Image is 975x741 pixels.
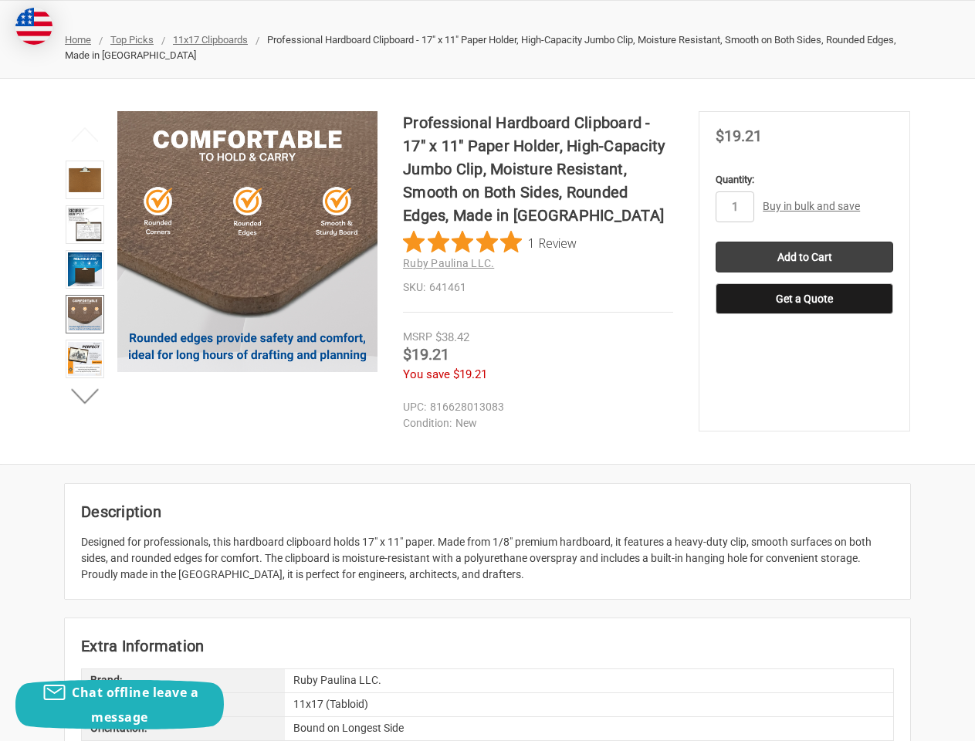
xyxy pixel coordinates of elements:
button: Rated 5 out of 5 stars from 1 reviews. Jump to reviews. [403,231,577,254]
span: $19.21 [453,367,487,381]
a: Ruby Paulina LLC. [403,257,494,269]
h2: Description [81,500,894,523]
button: Get a Quote [716,283,893,314]
span: 1 Review [528,231,577,254]
span: Professional Hardboard Clipboard - 17" x 11" Paper Holder, High-Capacity Jumbo Clip, Moisture Res... [65,34,896,61]
button: Chat offline leave a message [15,680,224,729]
div: 11x17 (Tabloid) [285,693,893,716]
h2: Extra Information [81,634,894,658]
div: Ruby Paulina LLC. [285,669,893,692]
button: Previous [62,120,109,151]
button: Next [62,381,109,412]
dt: SKU: [403,279,425,296]
a: Home [65,34,91,46]
dd: New [403,415,666,431]
a: Top Picks [110,34,154,46]
span: You save [403,367,450,381]
span: $38.42 [435,330,469,344]
span: Chat offline leave a message [72,684,198,726]
a: 11x17 Clipboards [173,34,248,46]
input: Add to Cart [716,242,893,272]
dd: 641461 [403,279,673,296]
dt: Condition: [403,415,452,431]
a: Buy in bulk and save [763,200,860,212]
dd: 816628013083 [403,399,666,415]
div: Bound on Longest Side [285,717,893,740]
img: Professional Hardboard Clipboard - 17" x 11" Paper Holder, High-Capacity Jumbo Clip, Moisture Res... [68,208,102,242]
img: Professional Hardboard Clipboard - 17" x 11" Paper Holder, High-Capacity Jumbo Clip, Moisture Res... [68,342,102,376]
img: 17x11 clipboard with 1/8" hardboard material, rounded corners, smooth on both sides, board size 1... [68,252,102,286]
span: $19.21 [716,127,762,145]
div: Brand: [82,669,285,692]
span: $19.21 [403,345,449,364]
h1: Professional Hardboard Clipboard - 17" x 11" Paper Holder, High-Capacity Jumbo Clip, Moisture Res... [403,111,673,227]
img: duty and tax information for United States [15,8,52,45]
dt: UPC: [403,399,426,415]
img: Professional Hardboard Clipboard - 17" x 11" Paper Holder, High-Capacity Jumbo Clip, Moisture Res... [68,163,102,197]
label: Quantity: [716,172,893,188]
div: Designed for professionals, this hardboard clipboard holds 17" x 11" paper. Made from 1/8" premiu... [81,534,894,583]
div: MSRP [403,329,432,345]
img: Professional Hardboard Clipboard - 17" x 11" Paper Holder, High-Capacity Jumbo Clip, Moisture Res... [68,297,102,331]
img: Professional Hardboard Clipboard - 17" x 11" Paper Holder, High-Capacity Jumbo Clip, Moisture Res... [117,111,377,371]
